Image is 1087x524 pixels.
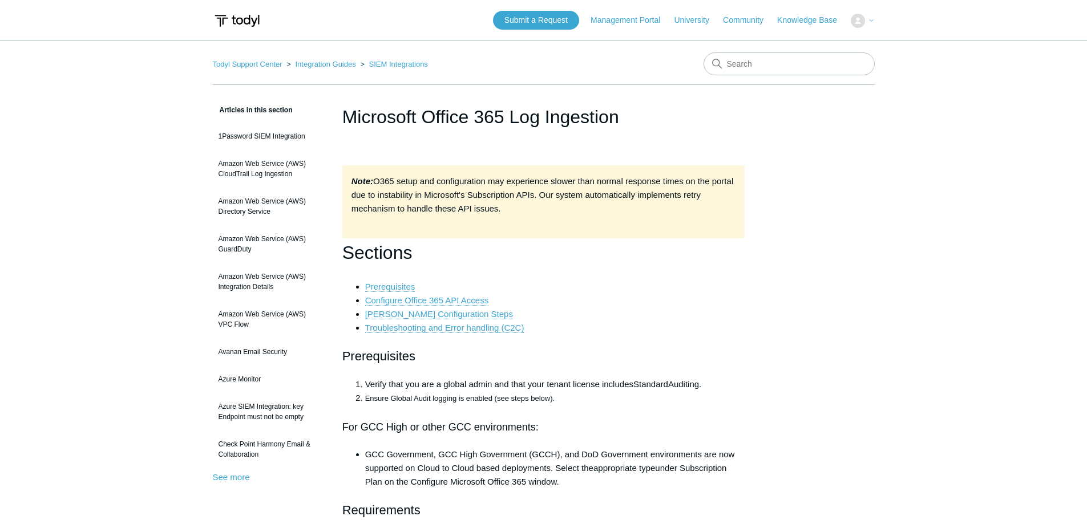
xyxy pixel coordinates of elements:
[365,394,555,403] span: Ensure Global Audit logging is enabled (see steps below).
[295,60,355,68] a: Integration Guides
[213,341,325,363] a: Avanan Email Security
[213,368,325,390] a: Azure Monitor
[342,346,745,366] h2: Prerequisites
[777,14,848,26] a: Knowledge Base
[633,379,668,389] span: Standard
[351,176,373,186] strong: Note:
[591,14,672,26] a: Management Portal
[213,303,325,335] a: Amazon Web Service (AWS) VPC Flow
[213,190,325,222] a: Amazon Web Service (AWS) Directory Service
[723,14,775,26] a: Community
[365,449,735,473] span: GCC Government, GCC High Government (GCCH), and DoD Government environments are now supported on ...
[674,14,720,26] a: University
[213,266,325,298] a: Amazon Web Service (AWS) Integration Details
[365,309,513,319] a: [PERSON_NAME] Configuration Steps
[213,472,250,482] a: See more
[213,106,293,114] span: Articles in this section
[369,60,428,68] a: SIEM Integrations
[284,60,358,68] li: Integration Guides
[365,379,633,389] span: Verify that you are a global admin and that your tenant license includes
[213,396,325,428] a: Azure SIEM Integration: key Endpoint must not be empty
[365,282,415,292] a: Prerequisites
[213,10,261,31] img: Todyl Support Center Help Center home page
[342,238,745,267] h1: Sections
[342,103,745,131] h1: Microsoft Office 365 Log Ingestion
[699,379,701,389] span: .
[213,60,285,68] li: Todyl Support Center
[668,379,699,389] span: Auditing
[365,323,524,333] a: Troubleshooting and Error handling (C2C)
[213,433,325,465] a: Check Point Harmony Email & Collaboration
[358,60,428,68] li: SIEM Integrations
[213,125,325,147] a: 1Password SIEM Integration
[342,165,745,238] div: O365 setup and configuration may experience slower than normal response times on the portal due t...
[365,295,489,306] a: Configure Office 365 API Access
[704,52,875,75] input: Search
[593,463,655,473] span: appropriate type
[493,11,579,30] a: Submit a Request
[342,500,745,520] h2: Requirements
[213,153,325,185] a: Amazon Web Service (AWS) CloudTrail Log Ingestion
[213,228,325,260] a: Amazon Web Service (AWS) GuardDuty
[213,60,282,68] a: Todyl Support Center
[342,421,539,433] span: For GCC High or other GCC environments:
